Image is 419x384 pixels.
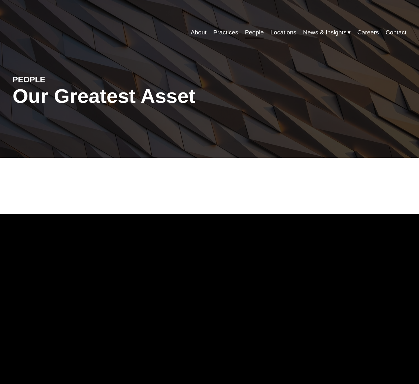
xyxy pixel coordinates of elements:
[303,27,346,38] span: News & Insights
[357,27,379,38] a: Careers
[191,27,207,38] a: About
[270,27,296,38] a: Locations
[303,27,350,38] a: folder dropdown
[386,27,406,38] a: Contact
[213,27,238,38] a: Practices
[13,74,111,85] h4: PEOPLE
[13,85,275,108] h1: Our Greatest Asset
[245,27,264,38] a: People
